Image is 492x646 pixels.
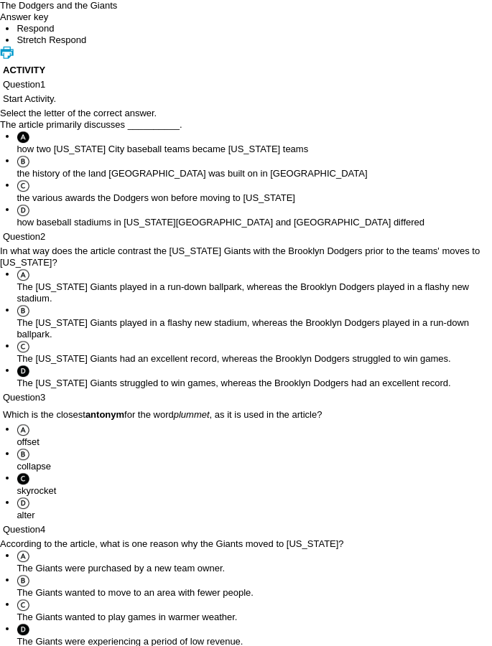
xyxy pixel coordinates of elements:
[17,179,424,204] li: the various awards the Dodgers won before moving to [US_STATE]
[17,23,492,34] li: This is the Respond Tab
[17,268,29,281] img: A.gif
[17,448,29,461] img: B.gif
[3,65,489,76] h3: ACTIVITY
[17,304,29,317] img: B.gif
[17,472,29,485] img: C_filled.gif
[17,550,29,563] img: A.gif
[17,550,343,574] li: The Giants were purchased by a new team owner.
[17,472,325,497] li: skyrocket
[3,231,489,243] p: Question
[17,423,29,436] img: A.gif
[3,79,489,90] p: Question
[17,365,29,378] img: D_filled.gif
[17,131,29,144] img: A_filled.gif
[17,34,492,46] li: This is the Stretch Respond Tab
[3,392,489,403] p: Question
[40,392,45,403] span: 3
[17,599,29,612] img: C.gif
[17,497,325,521] li: alter
[17,179,29,192] img: C.gif
[17,204,424,228] li: how baseball stadiums in [US_STATE][GEOGRAPHIC_DATA] and [GEOGRAPHIC_DATA] differed
[17,268,492,304] li: The [US_STATE] Giants played in a run-down ballpark, whereas the Brooklyn Dodgers played in a fla...
[17,365,492,389] li: The [US_STATE] Giants struggled to win games, whereas the Brooklyn Dodgers had an excellent record.
[17,448,325,472] li: collapse
[40,79,45,90] span: 1
[17,497,29,510] img: D.gif
[3,93,56,104] span: Start Activity.
[17,155,424,179] li: the history of the land [GEOGRAPHIC_DATA] was built on in [GEOGRAPHIC_DATA]
[17,204,29,217] img: D.gif
[17,340,29,353] img: C.gif
[17,304,492,340] li: The [US_STATE] Giants played in a flashy new stadium, whereas the Brooklyn Dodgers played in a ru...
[85,409,124,420] strong: antonym
[40,231,45,242] span: 2
[17,131,424,155] li: how two [US_STATE] City baseball teams became [US_STATE] teams
[17,423,325,448] li: offset
[17,623,29,636] img: D_filled.gif
[174,409,210,420] em: plummet
[17,599,343,623] li: The Giants wanted to play games in warmer weather.
[17,155,29,168] img: B.gif
[3,524,489,535] p: Question
[40,524,45,535] span: 4
[17,574,29,587] img: B.gif
[17,340,492,365] li: The [US_STATE] Giants had an excellent record, whereas the Brooklyn Dodgers struggled to win games.
[3,409,322,421] p: Which is the closest for the word , as it is used in the article?
[17,574,343,599] li: The Giants wanted to move to an area with fewer people.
